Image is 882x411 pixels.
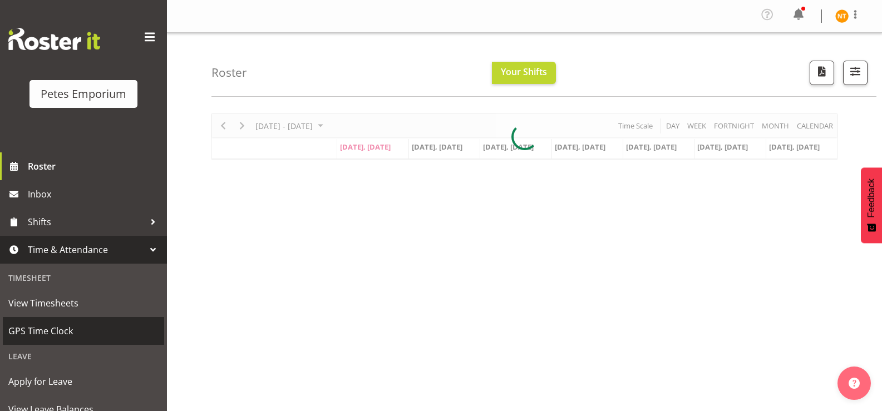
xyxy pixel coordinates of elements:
[492,62,556,84] button: Your Shifts
[3,289,164,317] a: View Timesheets
[3,317,164,345] a: GPS Time Clock
[849,378,860,389] img: help-xxl-2.png
[810,61,834,85] button: Download a PDF of the roster according to the set date range.
[41,86,126,102] div: Petes Emporium
[28,214,145,230] span: Shifts
[211,66,247,79] h4: Roster
[28,158,161,175] span: Roster
[8,373,159,390] span: Apply for Leave
[28,186,161,202] span: Inbox
[8,28,100,50] img: Rosterit website logo
[843,61,868,85] button: Filter Shifts
[3,368,164,395] a: Apply for Leave
[3,266,164,289] div: Timesheet
[866,179,876,217] span: Feedback
[8,323,159,339] span: GPS Time Clock
[3,345,164,368] div: Leave
[28,241,145,258] span: Time & Attendance
[8,295,159,311] span: View Timesheets
[501,66,547,78] span: Your Shifts
[861,167,882,243] button: Feedback - Show survey
[835,9,849,23] img: nicole-thomson8388.jpg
